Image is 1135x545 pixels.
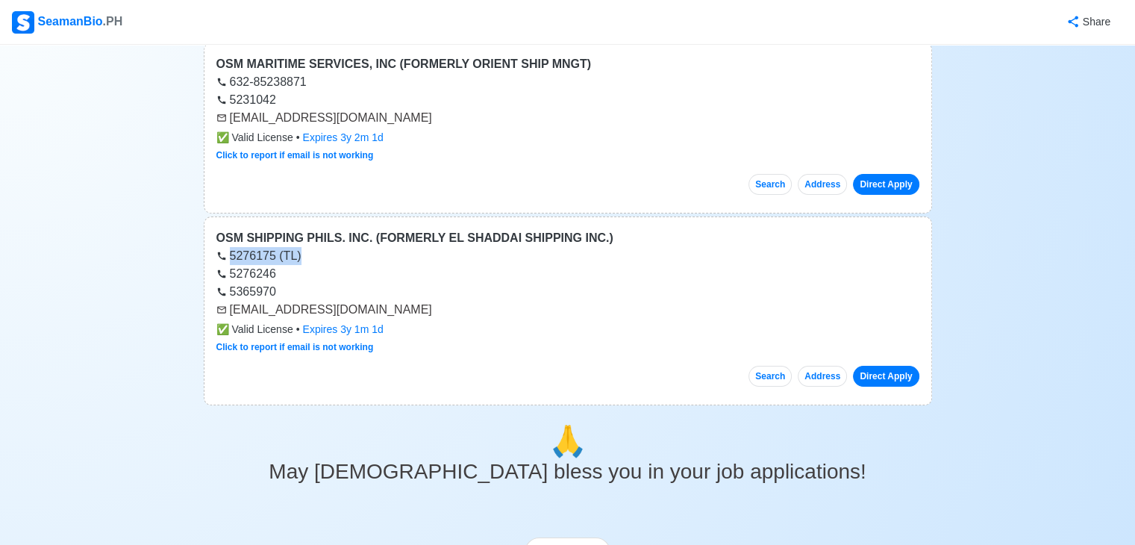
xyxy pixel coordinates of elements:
div: OSM MARITIME SERVICES, INC (FORMERLY ORIENT SHIP MNGT) [216,55,919,73]
button: Direct Apply [853,366,919,387]
span: Valid License [216,130,293,146]
div: Expires 3y 2m 1d [303,130,384,146]
span: Valid License [216,322,293,337]
a: 5231042 [216,93,276,106]
img: Logo [12,11,34,34]
span: pray [549,425,587,458]
span: .PH [103,15,123,28]
div: [EMAIL_ADDRESS][DOMAIN_NAME] [216,109,919,127]
a: Click to report if email is not working [216,150,374,161]
div: OSM SHIPPING PHILS. INC. (FORMERLY EL SHADDAI SHIPPING INC.) [216,229,919,247]
button: Direct Apply [853,174,919,195]
button: Address [798,174,847,195]
h3: May [DEMOGRAPHIC_DATA] bless you in your job applications! [204,459,932,485]
a: Click to report if email is not working [216,342,374,352]
a: 5365970 [216,285,276,298]
button: Share [1051,7,1123,37]
span: check [216,323,229,335]
button: Search [748,366,792,387]
a: 632-85238871 [216,75,307,88]
div: Expires 3y 1m 1d [303,322,384,337]
a: 5276175 (TL) [216,249,301,262]
a: 5276246 [216,267,276,280]
span: check [216,131,229,143]
button: Search [748,174,792,195]
div: • [216,130,919,146]
div: • [216,322,919,337]
div: SeamanBio [12,11,122,34]
div: [EMAIL_ADDRESS][DOMAIN_NAME] [216,301,919,319]
button: Address [798,366,847,387]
